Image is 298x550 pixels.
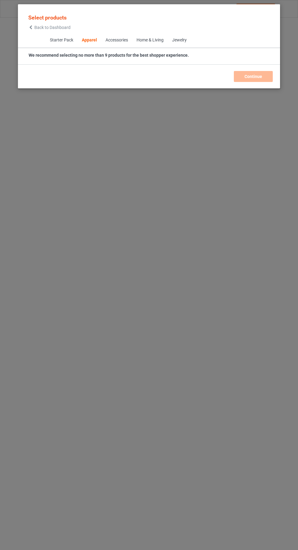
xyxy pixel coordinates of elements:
[29,53,189,58] strong: We recommend selecting no more than 9 products for the best shopper experience.
[34,25,71,30] span: Back to Dashboard
[136,37,163,43] div: Home & Living
[81,37,97,43] div: Apparel
[105,37,128,43] div: Accessories
[45,33,77,48] span: Starter Pack
[172,37,186,43] div: Jewelry
[28,14,67,21] span: Select products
